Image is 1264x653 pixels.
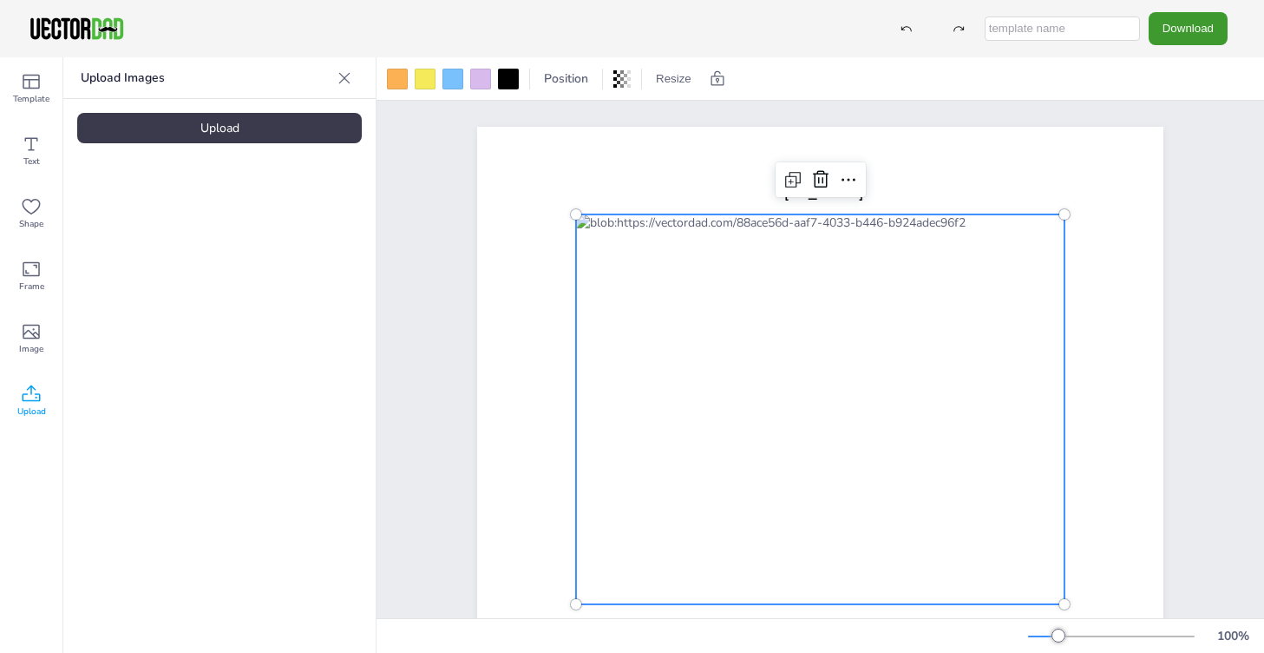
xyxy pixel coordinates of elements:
[81,57,331,99] p: Upload Images
[540,70,592,87] span: Position
[19,342,43,356] span: Image
[17,405,46,419] span: Upload
[985,16,1140,41] input: template name
[649,65,698,93] button: Resize
[784,179,863,201] span: [US_STATE]
[1212,628,1254,644] div: 100 %
[23,155,40,168] span: Text
[19,280,44,294] span: Frame
[77,113,362,143] div: Upload
[19,217,43,231] span: Shape
[13,92,49,106] span: Template
[1149,12,1228,44] button: Download
[28,16,126,42] img: VectorDad-1.png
